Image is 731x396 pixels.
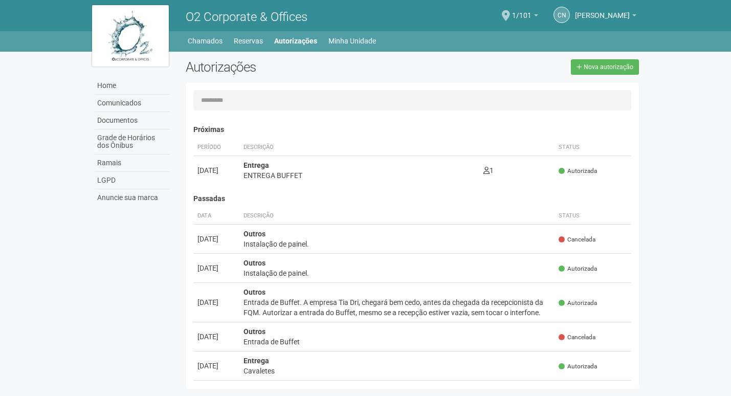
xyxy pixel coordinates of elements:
[92,5,169,67] img: logo.jpg
[555,208,631,225] th: Status
[193,195,632,203] h4: Passadas
[328,34,376,48] a: Minha Unidade
[483,166,494,174] span: 1
[239,139,480,156] th: Descrição
[243,170,476,181] div: ENTREGA BUFFET
[243,366,551,376] div: Cavaletes
[559,333,595,342] span: Cancelada
[197,234,235,244] div: [DATE]
[197,165,235,175] div: [DATE]
[584,63,633,71] span: Nova autorização
[243,288,265,296] strong: Outros
[95,172,170,189] a: LGPD
[553,7,570,23] a: CN
[243,230,265,238] strong: Outros
[571,59,639,75] a: Nova autorização
[274,34,317,48] a: Autorizações
[186,10,307,24] span: O2 Corporate & Offices
[95,155,170,172] a: Ramais
[193,126,632,134] h4: Próximas
[95,77,170,95] a: Home
[197,332,235,342] div: [DATE]
[234,34,263,48] a: Reservas
[559,167,597,175] span: Autorizada
[575,2,630,19] span: CELIA NASCIMENTO
[243,259,265,267] strong: Outros
[512,13,538,21] a: 1/101
[188,34,223,48] a: Chamados
[197,361,235,371] div: [DATE]
[243,327,265,336] strong: Outros
[575,13,636,21] a: [PERSON_NAME]
[512,2,531,19] span: 1/101
[193,139,239,156] th: Período
[193,208,239,225] th: Data
[197,263,235,273] div: [DATE]
[559,235,595,244] span: Cancelada
[243,239,551,249] div: Instalação de painel.
[95,95,170,112] a: Comunicados
[559,265,597,273] span: Autorizada
[239,208,555,225] th: Descrição
[559,299,597,307] span: Autorizada
[555,139,631,156] th: Status
[243,337,551,347] div: Entrada de Buffet
[243,268,551,278] div: Instalação de painel.
[243,297,551,318] div: Entrada de Buffet. A empresa Tia Dri, chegará bem cedo, antes da chegada da recepcionista da FQM....
[243,357,269,365] strong: Entrega
[95,189,170,206] a: Anuncie sua marca
[95,112,170,129] a: Documentos
[559,362,597,371] span: Autorizada
[95,129,170,155] a: Grade de Horários dos Ônibus
[186,59,405,75] h2: Autorizações
[197,297,235,307] div: [DATE]
[243,161,269,169] strong: Entrega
